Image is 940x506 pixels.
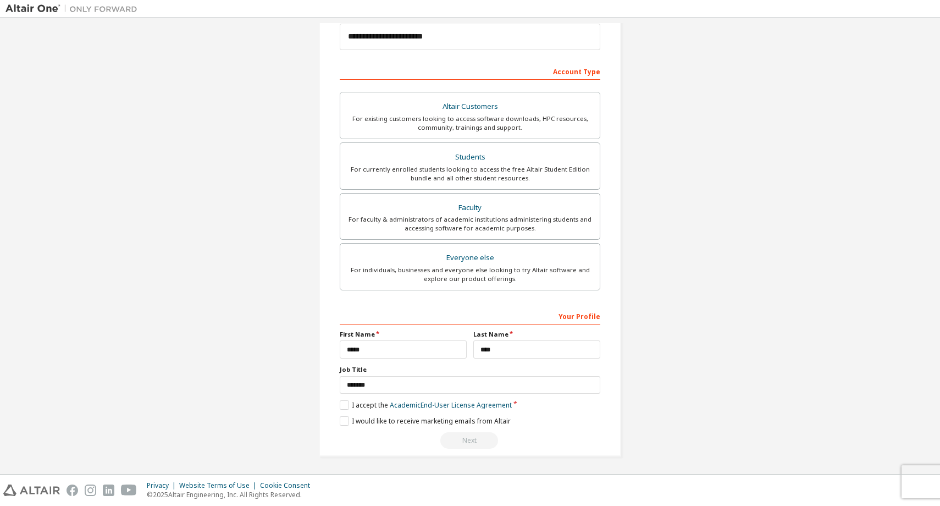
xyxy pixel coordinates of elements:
[340,365,600,374] label: Job Title
[473,330,600,339] label: Last Name
[340,416,511,426] label: I would like to receive marketing emails from Altair
[340,62,600,80] div: Account Type
[147,481,179,490] div: Privacy
[85,485,96,496] img: instagram.svg
[347,266,593,283] div: For individuals, businesses and everyone else looking to try Altair software and explore our prod...
[147,490,317,499] p: © 2025 Altair Engineering, Inc. All Rights Reserved.
[260,481,317,490] div: Cookie Consent
[347,165,593,183] div: For currently enrolled students looking to access the free Altair Student Edition bundle and all ...
[179,481,260,490] div: Website Terms of Use
[3,485,60,496] img: altair_logo.svg
[347,250,593,266] div: Everyone else
[340,432,600,449] div: Read and acccept EULA to continue
[347,215,593,233] div: For faculty & administrators of academic institutions administering students and accessing softwa...
[103,485,114,496] img: linkedin.svg
[347,200,593,216] div: Faculty
[340,307,600,324] div: Your Profile
[121,485,137,496] img: youtube.svg
[347,150,593,165] div: Students
[340,330,467,339] label: First Name
[347,114,593,132] div: For existing customers looking to access software downloads, HPC resources, community, trainings ...
[67,485,78,496] img: facebook.svg
[390,400,512,410] a: Academic End-User License Agreement
[5,3,143,14] img: Altair One
[347,99,593,114] div: Altair Customers
[340,400,512,410] label: I accept the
